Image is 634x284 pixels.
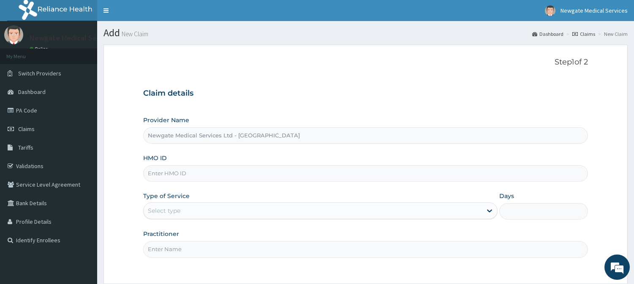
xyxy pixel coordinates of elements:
[4,25,23,44] img: User Image
[143,116,189,124] label: Provider Name
[143,241,588,257] input: Enter Name
[30,34,116,42] p: Newgate Medical Services
[532,30,563,38] a: Dashboard
[148,206,180,215] div: Select type
[18,88,46,96] span: Dashboard
[545,5,555,16] img: User Image
[18,70,61,77] span: Switch Providers
[143,58,588,67] p: Step 1 of 2
[120,31,148,37] small: New Claim
[572,30,595,38] a: Claims
[103,27,628,38] h1: Add
[499,192,514,200] label: Days
[143,165,588,182] input: Enter HMO ID
[30,46,50,52] a: Online
[596,30,628,38] li: New Claim
[143,230,179,238] label: Practitioner
[143,192,190,200] label: Type of Service
[18,125,35,133] span: Claims
[18,144,33,151] span: Tariffs
[143,154,167,162] label: HMO ID
[143,89,588,98] h3: Claim details
[561,7,628,14] span: Newgate Medical Services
